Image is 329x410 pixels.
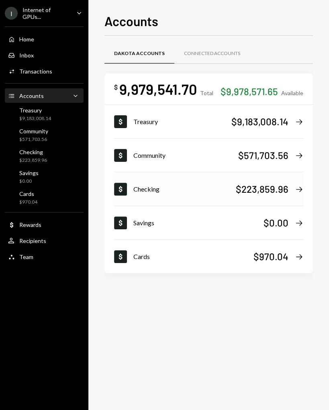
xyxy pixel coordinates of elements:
div: $223,859.96 [19,157,47,164]
div: Available [281,90,303,96]
div: Savings [19,169,39,176]
div: $9,183,008.14 [19,115,51,122]
div: Team [19,253,33,260]
div: $223,859.96 [236,182,288,196]
a: Checking$223,859.96 [114,172,303,206]
div: Cards [19,190,37,197]
div: Community [19,128,48,135]
a: Dakota Accounts [104,44,174,64]
a: Treasury$9,183,008.14 [114,105,303,138]
a: Community$571,703.56 [114,139,303,172]
div: Cards [133,252,253,261]
div: $9,183,008.14 [231,115,288,128]
div: Internet of GPUs... [22,6,70,20]
a: Transactions [5,64,84,78]
a: Recipients [5,233,84,248]
div: $9,978,571.65 [221,85,278,98]
div: $571,703.56 [19,136,48,143]
a: Home [5,32,84,46]
div: Connected Accounts [184,50,240,57]
a: Savings$0.00 [5,167,84,186]
a: Rewards [5,217,84,232]
div: Checking [133,184,236,194]
div: Dakota Accounts [114,50,165,57]
div: $970.04 [19,199,37,206]
div: 9,979,541.70 [119,80,197,98]
div: Treasury [19,107,51,114]
a: Cards$970.04 [114,240,303,273]
div: Treasury [133,117,231,126]
div: I [5,7,18,20]
div: Rewards [19,221,41,228]
div: Community [133,151,238,160]
div: $ [114,83,118,91]
a: Cards$970.04 [5,188,84,207]
a: Savings$0.00 [114,206,303,239]
a: Treasury$9,183,008.14 [5,104,84,124]
div: Savings [133,218,264,228]
a: Connected Accounts [174,44,250,64]
div: Home [19,36,34,43]
a: Team [5,249,84,264]
div: $0.00 [19,178,39,185]
a: Accounts [5,88,84,103]
div: Total [200,90,213,96]
a: Checking$223,859.96 [5,146,84,165]
div: $970.04 [253,250,288,263]
div: Checking [19,149,47,155]
div: $571,703.56 [238,149,288,162]
a: Community$571,703.56 [5,125,84,145]
div: Recipients [19,237,46,244]
h1: Accounts [104,13,158,29]
div: Accounts [19,92,44,99]
div: Inbox [19,52,34,59]
a: Inbox [5,48,84,62]
div: Transactions [19,68,52,75]
div: $0.00 [264,216,288,229]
